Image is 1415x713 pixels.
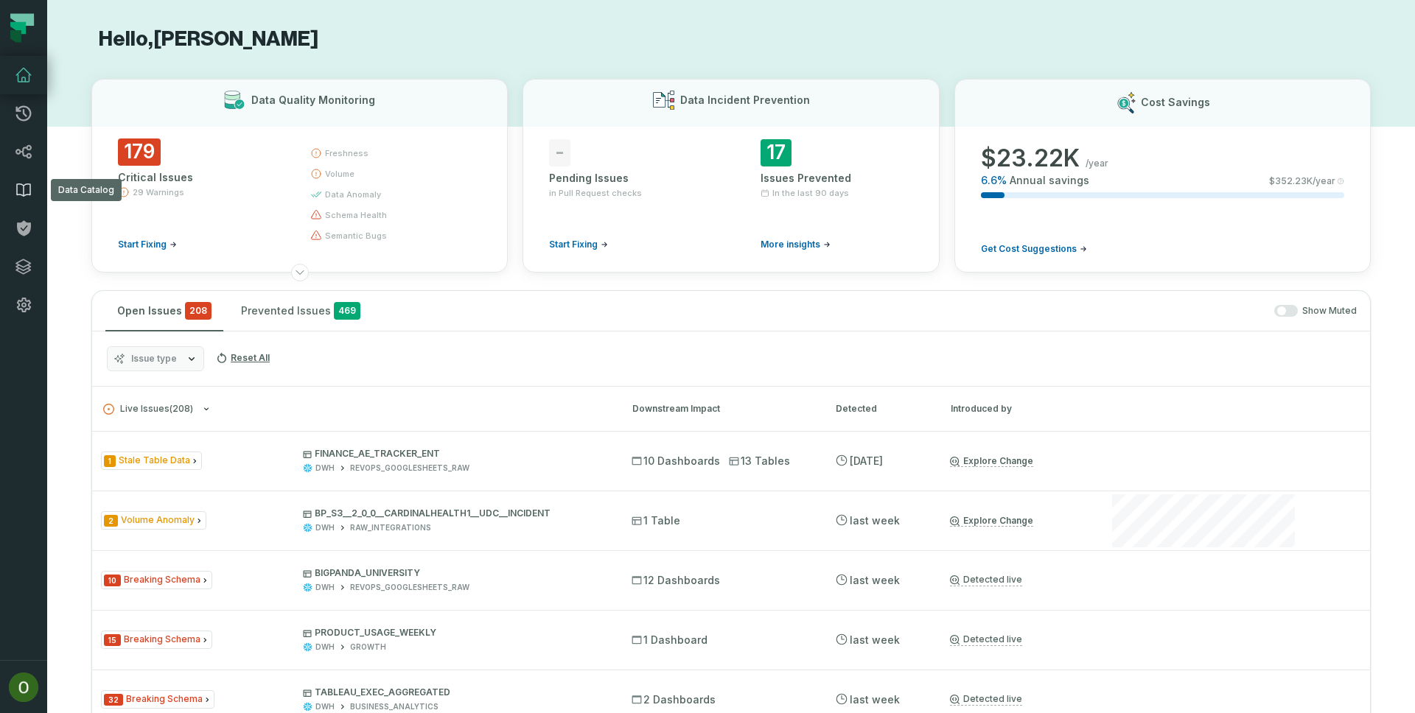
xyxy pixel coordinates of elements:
span: /year [1086,158,1108,169]
button: Cost Savings$23.22K/year6.6%Annual savings$352.23K/yearGet Cost Suggestions [954,79,1371,273]
div: Detected [836,402,924,415]
span: 29 Warnings [133,186,184,198]
span: Issue Type [101,631,212,649]
img: avatar of Ofir Baron [9,672,38,702]
button: Live Issues(208) [103,404,606,415]
a: Explore Change [950,515,1033,527]
span: 17 [761,139,792,166]
span: freshness [325,147,368,159]
button: Prevented Issues [229,291,372,331]
button: Data Incident Prevention-Pending Issuesin Pull Request checksStart Fixing17Issues PreventedIn the... [523,79,939,273]
div: Critical Issues [118,170,284,185]
span: Issue Type [101,690,214,709]
div: Downstream Impact [632,402,809,415]
span: In the last 90 days [772,187,849,199]
span: in Pull Request checks [549,187,642,199]
a: Detected live [950,574,1022,586]
p: FINANCE_AE_TRACKER_ENT [303,448,605,460]
div: GROWTH [350,642,386,653]
span: 2 Dashboards [632,692,716,707]
span: Severity [104,634,121,646]
relative-time: Sep 8, 2025, 4:02 AM GMT+3 [850,574,900,586]
span: 1 Table [632,513,680,528]
span: Start Fixing [118,239,167,250]
a: Detected live [950,693,1022,706]
span: Issue Type [101,511,206,530]
button: Reset All [210,346,276,370]
span: 10 Dashboards [632,454,720,468]
div: Data Catalog [51,179,122,201]
h1: Hello, [PERSON_NAME] [91,27,1371,52]
span: Issue type [131,353,177,365]
span: 1 Dashboard [632,633,707,647]
span: Annual savings [1010,173,1089,188]
a: Detected live [950,633,1022,646]
relative-time: Sep 8, 2025, 4:02 AM GMT+3 [850,693,900,706]
h3: Cost Savings [1141,95,1210,110]
button: Issue type [107,346,204,371]
div: Pending Issues [549,171,702,186]
div: DWH [315,642,335,653]
p: PRODUCT_USAGE_WEEKLY [303,627,605,639]
h3: Data Incident Prevention [680,93,810,108]
a: Get Cost Suggestions [981,243,1087,255]
span: 469 [334,302,360,320]
span: Severity [104,515,118,527]
a: Explore Change [950,455,1033,467]
div: DWH [315,463,335,474]
h3: Data Quality Monitoring [251,93,375,108]
div: DWH [315,582,335,593]
div: Issues Prevented [761,171,913,186]
relative-time: Sep 8, 2025, 4:02 AM GMT+3 [850,633,900,646]
span: 12 Dashboards [632,573,720,588]
span: volume [325,168,354,180]
span: Severity [104,455,116,467]
relative-time: Sep 11, 2025, 5:47 AM GMT+3 [850,454,883,467]
span: More insights [761,239,820,250]
div: REVOPS_GOOGLESHEETS_RAW [350,582,469,593]
div: Show Muted [378,305,1357,317]
div: REVOPS_GOOGLESHEETS_RAW [350,463,469,474]
button: Open Issues [105,291,223,331]
a: Start Fixing [549,239,608,250]
span: Start Fixing [549,239,598,250]
span: $ 23.22K [981,144,1080,173]
span: Issue Type [101,452,202,470]
span: data anomaly [325,189,381,200]
span: Live Issues ( 208 ) [103,404,193,415]
a: More insights [761,239,831,250]
div: RAW_INTEGRATIONS [350,522,431,533]
span: Severity [104,694,123,706]
div: BUSINESS_ANALYTICS [350,701,439,712]
button: Data Quality Monitoring179Critical Issues29 WarningsStart Fixingfreshnessvolumedata anomalyschema... [91,79,508,273]
div: DWH [315,701,335,712]
div: DWH [315,522,335,533]
span: 6.6 % [981,173,1007,188]
p: BIGPANDA_UNIVERSITY [303,567,605,579]
span: critical issues and errors combined [185,302,212,320]
p: TABLEAU_EXEC_AGGREGATED [303,686,605,698]
span: 13 Tables [729,454,790,468]
a: Start Fixing [118,239,177,250]
span: Severity [104,575,121,586]
span: 179 [118,138,161,166]
p: BP_S3__2_0_0__CARDINALHEALTH1__UDC__INCIDENT [303,507,605,519]
span: Issue Type [101,571,212,589]
span: $ 352.23K /year [1269,175,1335,187]
relative-time: Sep 9, 2025, 5:50 AM GMT+3 [850,514,900,527]
span: - [549,139,570,166]
div: Introduced by [951,402,1083,415]
span: schema health [325,209,387,221]
span: Get Cost Suggestions [981,243,1077,255]
span: semantic bugs [325,230,387,242]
